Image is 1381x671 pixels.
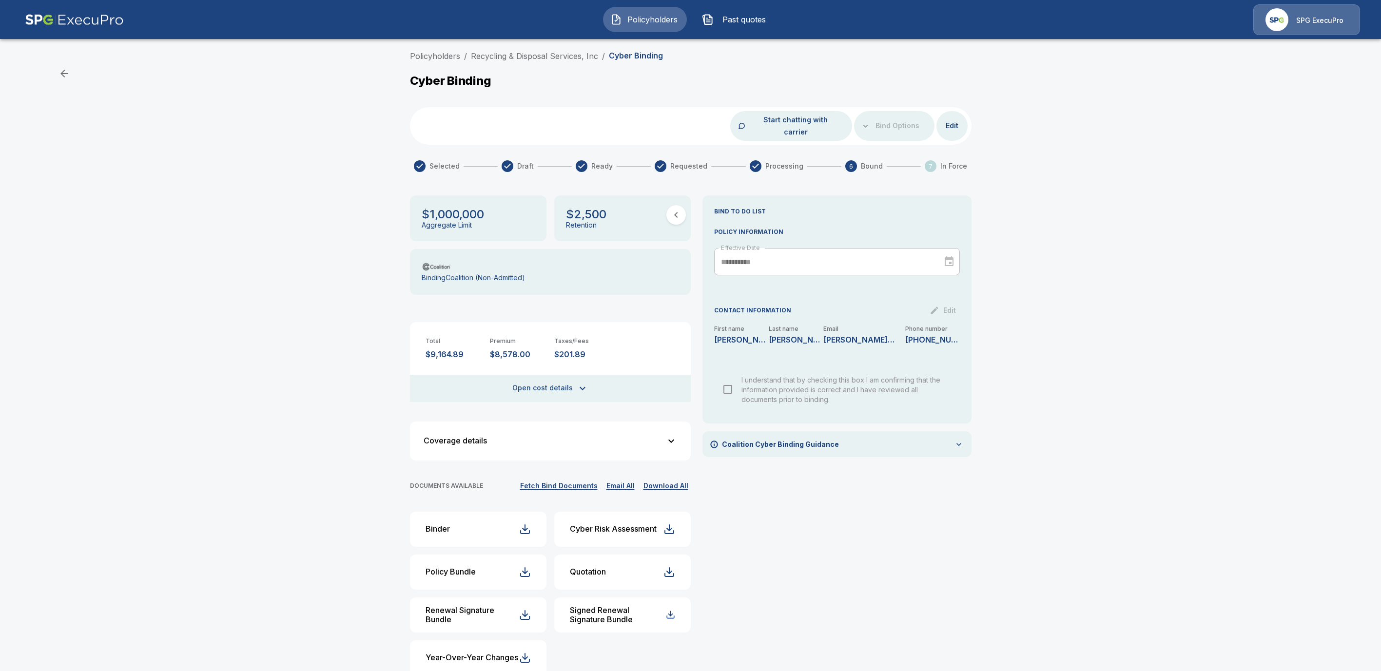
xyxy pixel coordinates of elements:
nav: breadcrumb [410,50,663,62]
button: Fetch Bind Documents [518,480,600,492]
p: $9,164.89 [426,350,482,359]
p: First name [714,326,769,332]
p: Last name [769,326,823,332]
div: Quotation [570,567,606,576]
span: I understand that by checking this box I am confirming that the information provided is correct a... [741,376,940,403]
p: Binding Coalition (Non-Admitted) [422,274,525,282]
button: Policy Bundle [410,555,546,590]
img: Policyholders Icon [610,14,622,25]
button: Signed Renewal Signature Bundle [554,597,691,633]
div: Signed Renewal Signature Bundle [570,606,666,625]
p: DOCUMENTS AVAILABLE [410,482,483,490]
span: Draft [517,161,534,171]
text: 7 [929,163,933,170]
p: Retention [566,221,597,230]
button: Coverage details [416,427,685,455]
button: Binder [410,512,546,547]
p: Aggregate Limit [422,221,472,230]
span: In Force [940,161,967,171]
div: Renewal Signature Bundle [426,606,520,625]
p: $201.89 [554,350,611,359]
button: Renewal Signature Bundle [410,597,546,633]
button: Policyholders IconPolicyholders [603,7,687,32]
button: Download All [641,480,691,492]
img: Agency Icon [1265,8,1288,31]
text: 6 [849,163,853,170]
span: Processing [765,161,803,171]
span: Selected [429,161,460,171]
p: Taxes/Fees [554,338,611,345]
p: 360-384-8011 [905,336,960,344]
p: Cyber Binding [609,51,663,60]
p: Phone number [905,326,960,332]
li: / [464,50,467,62]
p: William [714,336,769,344]
div: Coverage details [424,437,665,445]
p: $1,000,000 [422,207,484,221]
p: Coalition Cyber Binding Guidance [722,439,839,449]
p: $2,500 [566,207,606,221]
a: Agency IconSPG ExecuPro [1253,4,1360,35]
p: POLICY INFORMATION [714,228,960,236]
a: Recycling & Disposal Services, Inc [471,51,598,61]
div: Year-Over-Year Changes [426,653,518,662]
span: Policyholders [626,14,680,25]
span: Past quotes [718,14,771,25]
p: BIND TO DO LIST [714,207,960,216]
p: Cyber Binding [410,74,491,88]
div: Cyber Risk Assessment [570,524,657,534]
span: Requested [670,161,707,171]
button: Cyber Risk Assessment [554,512,691,547]
span: Bound [861,161,883,171]
button: Open cost details [410,375,691,402]
p: CONTACT INFORMATION [714,306,791,315]
p: Email [823,326,905,332]
p: McCarter [769,336,823,344]
button: Edit [936,117,968,135]
p: Premium [490,338,546,345]
button: Past quotes IconPast quotes [695,7,778,32]
button: Email All [604,480,637,492]
p: $8,578.00 [490,350,546,359]
img: Past quotes Icon [702,14,714,25]
div: Binder [426,524,450,534]
button: Start chatting with carrier [747,111,844,141]
a: Policyholders [410,51,460,61]
button: Quotation [554,555,691,590]
img: Carrier Logo [422,262,452,271]
p: SPG ExecuPro [1296,16,1343,25]
label: Effective Date [721,244,759,252]
p: william@rdsdisposal.com [823,336,897,344]
p: Total [426,338,482,345]
span: Ready [591,161,613,171]
img: AA Logo [25,4,124,35]
div: Policy Bundle [426,567,476,576]
li: / [602,50,605,62]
